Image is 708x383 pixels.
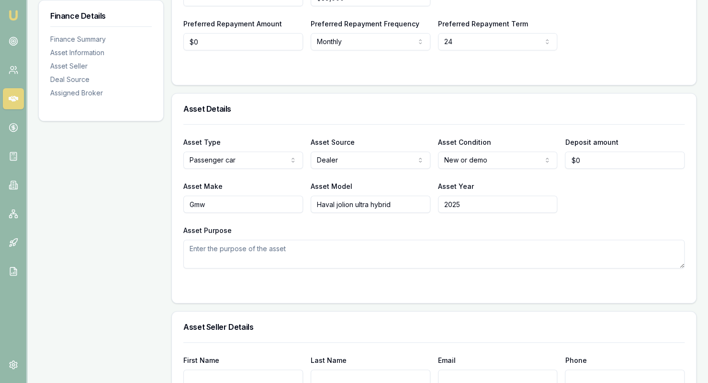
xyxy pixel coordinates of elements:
[50,61,152,71] div: Asset Seller
[50,88,152,98] div: Assigned Broker
[311,20,419,28] label: Preferred Repayment Frequency
[183,138,221,146] label: Asset Type
[183,105,685,113] h3: Asset Details
[565,138,618,146] label: Deposit amount
[50,75,152,84] div: Deal Source
[183,20,282,28] label: Preferred Repayment Amount
[8,10,19,21] img: emu-icon-u.png
[183,356,219,364] label: First Name
[311,182,352,190] label: Asset Model
[50,48,152,58] div: Asset Information
[183,182,223,190] label: Asset Make
[311,356,347,364] label: Last Name
[183,323,685,331] h3: Asset Seller Details
[565,151,685,169] input: $
[183,33,303,50] input: $
[438,138,491,146] label: Asset Condition
[50,35,152,44] div: Finance Summary
[438,20,528,28] label: Preferred Repayment Term
[438,356,456,364] label: Email
[438,182,474,190] label: Asset Year
[311,138,355,146] label: Asset Source
[50,12,152,20] h3: Finance Details
[565,356,586,364] label: Phone
[183,226,232,234] label: Asset Purpose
